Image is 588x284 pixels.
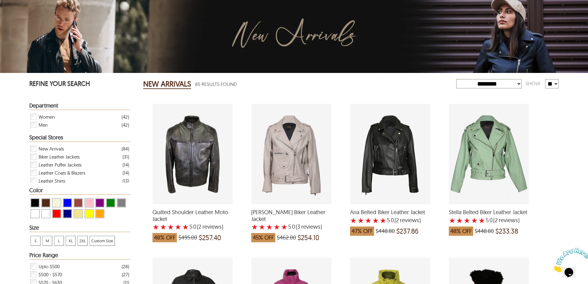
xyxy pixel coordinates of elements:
span: Leather Puffer Jackets [39,161,81,169]
div: View White New Arrivals [31,209,40,218]
label: 2 rating [456,217,463,223]
span: $237.86 [396,228,419,234]
div: Filter New Arrivals New Arrivals [30,145,129,153]
span: 85 Results Found [195,80,237,88]
span: (2 [197,224,201,230]
label: 2 rating [259,224,265,230]
label: 1 rating [350,217,357,223]
div: View Black New Arrivals [31,198,40,207]
div: View Brown ( Brand Color ) New Arrivals [41,198,50,207]
div: Heading Filter New Arrivals by Size [29,225,131,232]
div: ( 13 ) [123,177,129,185]
span: Leather Coats & Blazers [39,169,85,177]
label: 2 rating [357,217,364,223]
div: ( 28 ) [122,263,129,270]
label: 4 rating [175,224,181,230]
div: View Grey New Arrivals [117,198,126,207]
span: ) [493,217,519,223]
div: View S New Arrivals [31,236,40,246]
div: Filter Leather Puffer Jackets New Arrivals [30,161,129,169]
span: reviews [300,224,320,230]
a: Stella Belted Biker Leather Jacket with a 5 Star Rating 2 Product Review which was at a price of ... [449,200,529,239]
a: Nora Belted Biker Leather Jacket with a 5 Star Rating 3 Product Review which was at a price of $4... [251,200,332,245]
label: 5 rating [478,217,485,223]
span: 47% OFF [350,227,374,236]
span: (3 [296,224,300,230]
span: Custom Size [90,236,115,245]
div: Filter $500 - $570 New Arrivals [30,270,129,278]
div: ( 42 ) [122,113,129,121]
div: Filter Leather Shirts New Arrivals [30,177,129,185]
label: 5 rating [380,217,386,223]
span: Women [39,113,55,121]
div: View Yellow New Arrivals [85,209,94,218]
div: View Purple New Arrivals [95,198,104,207]
span: $500 - $570 [39,270,62,278]
div: Heading Filter New Arrivals by Special Stores [29,134,131,142]
span: M [43,236,52,245]
label: 1 rating [251,224,258,230]
span: Stella Belted Biker Leather Jacket [449,209,529,216]
span: L [54,236,64,245]
div: View Green New Arrivals [106,198,115,207]
div: Filter Biker Leather Jackets New Arrivals [30,153,129,161]
label: 4 rating [471,217,478,223]
label: 4 rating [372,217,379,223]
div: ( 42 ) [122,121,129,129]
a: Quilted Shoulder Leather Moto Jacket with a 5 Star Rating 2 Product Review which was at a price o... [152,200,233,245]
div: View M New Arrivals [42,236,52,246]
span: Upto $500 [39,262,60,270]
label: 5.0 [190,224,196,230]
span: (2 [394,217,399,223]
span: XL [66,236,75,245]
div: ( 31 ) [123,153,129,161]
span: ) [394,217,421,223]
a: Aria Belted Biker Leather Jacket with a 5 Star Rating 2 Product Review which was at a price of $4... [350,200,430,239]
div: View Navy New Arrivals [63,209,72,218]
label: 1 rating [152,224,159,230]
label: 3 rating [464,217,470,223]
div: Filter Men New Arrivals [30,121,129,129]
div: View XL New Arrivals [66,236,76,246]
label: 5 rating [182,224,189,230]
label: 3 rating [365,217,372,223]
span: 48% OFF [152,233,177,242]
span: ) [197,224,223,230]
label: 5 rating [281,224,288,230]
span: Biker Leather Jackets [39,153,80,161]
div: View 2XL New Arrivals [77,236,88,246]
label: 5.0 [387,217,394,223]
span: $462.00 [277,235,296,241]
label: 5.0 [288,224,295,230]
span: (2 [493,217,498,223]
span: $257.40 [199,235,221,241]
div: View Blue New Arrivals [63,198,72,207]
div: View Pink New Arrivals [85,198,94,207]
span: $448.80 [475,228,494,234]
span: Quilted Shoulder Leather Moto Jacket [152,209,233,222]
div: View L New Arrivals [54,236,64,246]
div: View Orange New Arrivals [95,209,104,218]
div: View Custom Size New Arrivals [90,236,115,246]
label: 1 rating [449,217,456,223]
span: Aria Belted Biker Leather Jacket [350,209,430,216]
span: S [31,236,40,245]
div: View Red New Arrivals [52,209,61,218]
div: View Cognac New Arrivals [74,198,83,207]
div: Heading Filter New Arrivals by Color [29,187,131,195]
span: $233.38 [495,228,518,234]
div: New Arrivals 85 Results Found [143,78,456,90]
p: REFINE YOUR SEARCH [29,79,131,89]
div: View Beige New Arrivals [52,198,61,207]
span: 45% OFF [251,233,275,242]
span: Leather Shirts [39,177,65,185]
div: Filter Upto $500 New Arrivals [30,262,129,270]
span: 48% OFF [449,227,473,236]
span: reviews [399,217,419,223]
div: Heading Filter New Arrivals by Price Range [29,252,131,260]
div: Heading Filter New Arrivals by Department [29,103,131,110]
iframe: chat widget [550,245,588,275]
label: 5.0 [486,217,493,223]
label: 4 rating [273,224,280,230]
